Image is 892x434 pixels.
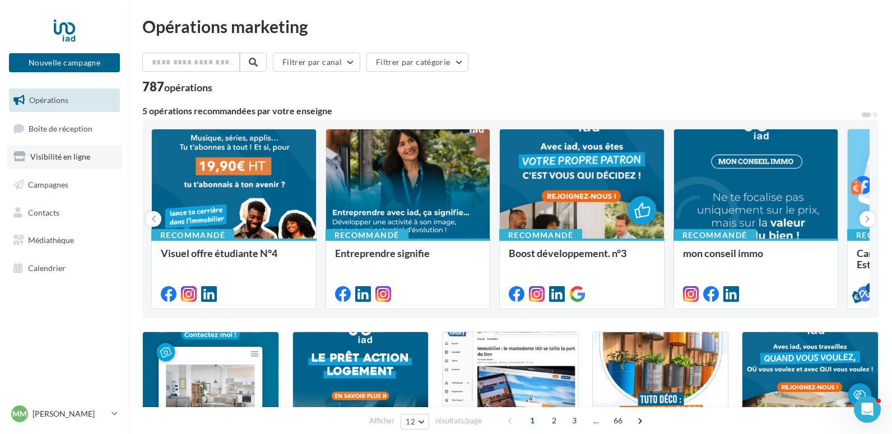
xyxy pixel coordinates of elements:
[161,247,277,259] span: Visuel offre étudiante N°4
[369,416,394,426] span: Afficher
[142,18,879,35] div: Opérations marketing
[523,412,541,430] span: 1
[28,207,59,217] span: Contacts
[7,173,122,197] a: Campagnes
[683,247,763,259] span: mon conseil immo
[12,408,27,419] span: MM
[9,403,120,424] a: MM [PERSON_NAME]
[7,116,122,141] a: Boîte de réception
[565,412,583,430] span: 3
[7,88,122,112] a: Opérations
[673,229,756,241] div: Recommandé
[435,416,482,426] span: résultats/page
[28,180,68,189] span: Campagnes
[335,247,430,259] span: Entreprendre signifie
[9,53,120,72] button: Nouvelle campagne
[401,414,429,430] button: 12
[164,82,212,92] div: opérations
[151,229,234,241] div: Recommandé
[142,81,212,93] div: 787
[28,263,66,273] span: Calendrier
[29,123,92,133] span: Boîte de réception
[587,412,605,430] span: ...
[545,412,563,430] span: 2
[29,95,68,105] span: Opérations
[499,229,582,241] div: Recommandé
[28,235,74,245] span: Médiathèque
[609,412,628,430] span: 66
[854,396,881,423] iframe: Intercom live chat
[32,408,107,419] p: [PERSON_NAME]
[366,53,468,72] button: Filtrer par catégorie
[273,53,360,72] button: Filtrer par canal
[142,106,861,115] div: 5 opérations recommandées par votre enseigne
[7,256,122,280] a: Calendrier
[406,417,415,426] span: 12
[509,247,626,259] span: Boost développement. n°3
[7,201,122,225] a: Contacts
[866,283,876,293] div: 5
[7,145,122,169] a: Visibilité en ligne
[326,229,408,241] div: Recommandé
[7,228,122,252] a: Médiathèque
[30,152,90,161] span: Visibilité en ligne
